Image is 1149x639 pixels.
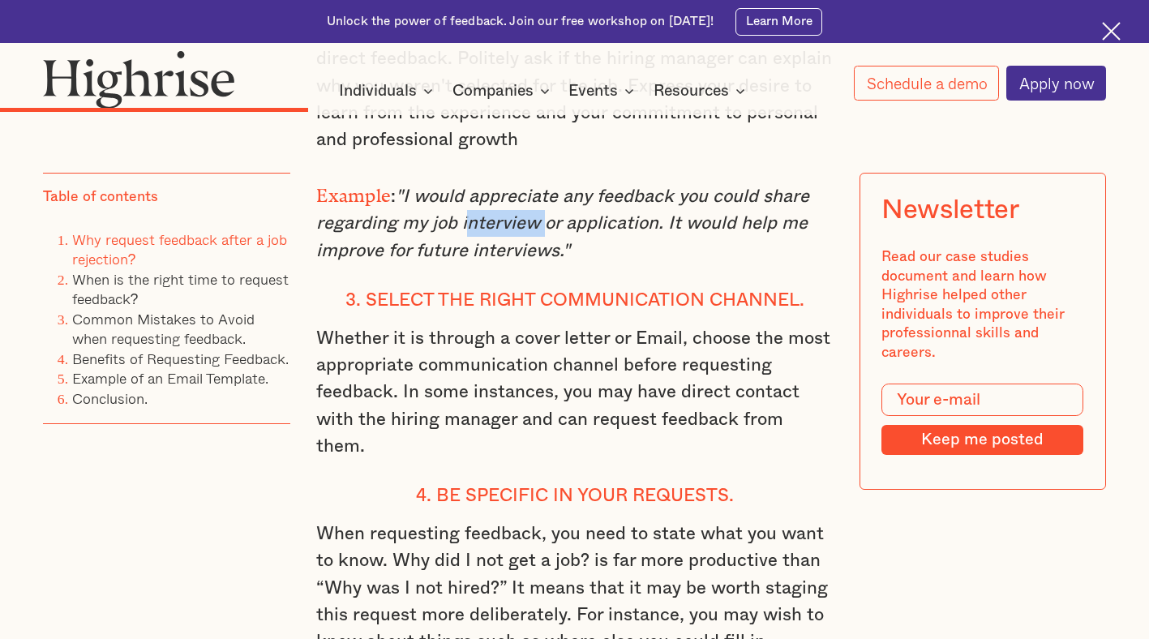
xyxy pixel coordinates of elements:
[339,81,438,101] div: Individuals
[452,81,555,101] div: Companies
[854,66,999,101] a: Schedule a demo
[72,228,287,271] a: Why request feedback after a job rejection?
[72,347,289,370] a: Benefits of Requesting Feedback.
[327,13,714,30] div: Unlock the power of feedback. Join our free workshop on [DATE]!
[316,178,833,264] p: :
[1102,22,1121,41] img: Cross icon
[316,186,391,197] strong: Example
[654,81,750,101] div: Resources
[72,307,255,350] a: Common Mistakes to Avoid when requesting feedback.
[72,367,268,390] a: Example of an Email Template.
[568,81,618,101] div: Events
[568,81,639,101] div: Events
[881,425,1083,455] input: Keep me posted
[43,50,235,109] img: Highrise logo
[452,81,534,101] div: Companies
[881,247,1083,362] div: Read our case studies document and learn how Highrise helped other individuals to improve their p...
[881,384,1083,416] input: Your e-mail
[881,195,1019,226] div: Newsletter
[339,81,417,101] div: Individuals
[43,187,158,207] div: Table of contents
[735,8,822,36] a: Learn More
[316,325,833,460] p: Whether it is through a cover letter or Email, choose the most appropriate communication channel ...
[654,81,729,101] div: Resources
[316,485,833,507] h4: 4. Be specific in your requests.
[881,384,1083,455] form: Modal Form
[72,268,289,311] a: When is the right time to request feedback?
[316,289,833,311] h4: 3. Select the right communication channel.
[72,387,148,410] a: Conclusion.
[316,187,809,259] em: "I would appreciate any feedback you could share regarding my job interview or application. It wo...
[1006,66,1106,101] a: Apply now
